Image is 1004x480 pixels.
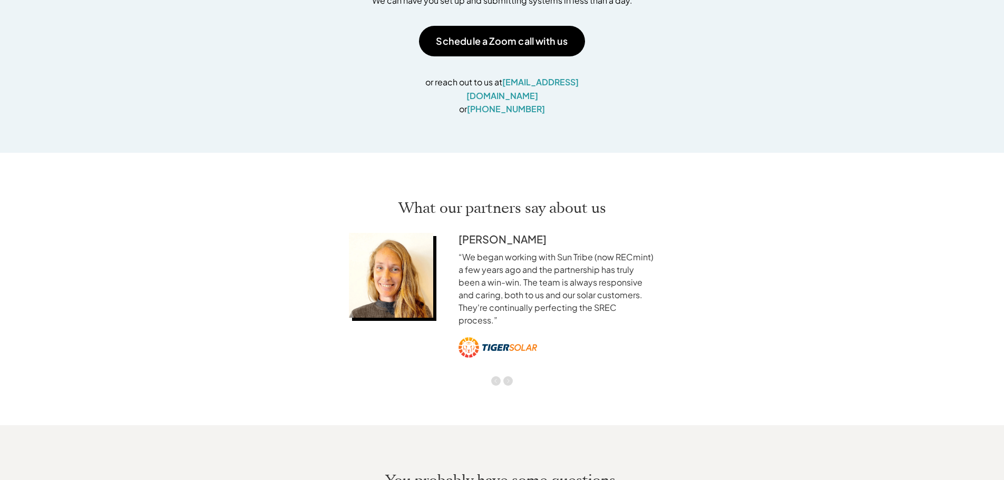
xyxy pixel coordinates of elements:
[459,251,655,327] p: “We began working with Sun Tribe (now RECmint) a few years ago and the partnership has truly been...
[503,376,513,386] img: Next Arrow
[466,76,579,101] a: [EMAIL_ADDRESS][DOMAIN_NAME]
[459,103,467,114] span: or
[491,376,501,386] img: Back Arrow
[459,233,655,246] p: [PERSON_NAME]
[419,26,584,56] a: Schedule a Zoom call with us
[436,36,568,46] p: Schedule a Zoom call with us
[491,376,501,386] button: Previous
[503,376,513,386] button: Next
[410,75,594,102] p: or reach out to us at
[467,103,545,114] a: [PHONE_NUMBER]
[202,198,803,218] h2: What our partners say about us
